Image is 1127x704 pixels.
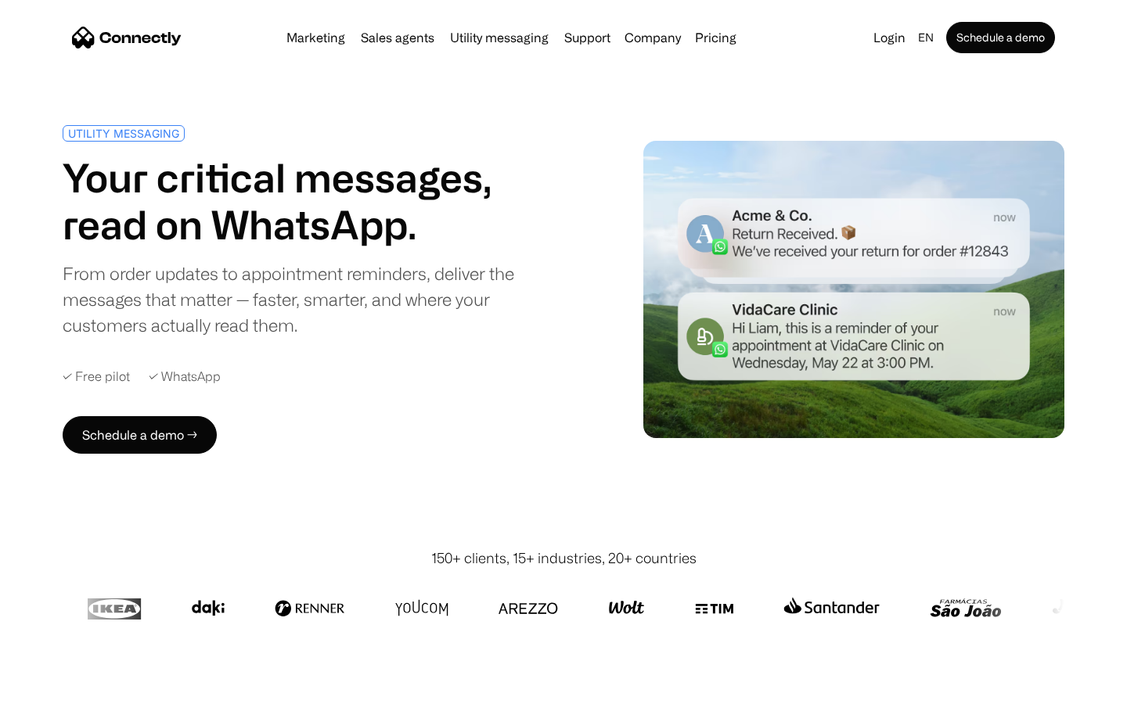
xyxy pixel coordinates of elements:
a: Schedule a demo → [63,416,217,454]
div: Company [625,27,681,48]
a: Support [558,31,617,44]
div: ✓ Free pilot [63,369,130,384]
div: 150+ clients, 15+ industries, 20+ countries [431,548,697,569]
a: Utility messaging [444,31,555,44]
div: From order updates to appointment reminders, deliver the messages that matter — faster, smarter, ... [63,260,557,338]
a: Login [867,27,912,48]
h1: Your critical messages, read on WhatsApp. [63,154,557,248]
a: Schedule a demo [946,22,1055,53]
ul: Language list [31,677,94,699]
aside: Language selected: English [16,675,94,699]
div: UTILITY MESSAGING [68,128,179,139]
div: en [918,27,934,48]
div: ✓ WhatsApp [149,369,221,384]
a: Pricing [689,31,743,44]
a: Sales agents [355,31,441,44]
a: Marketing [280,31,351,44]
